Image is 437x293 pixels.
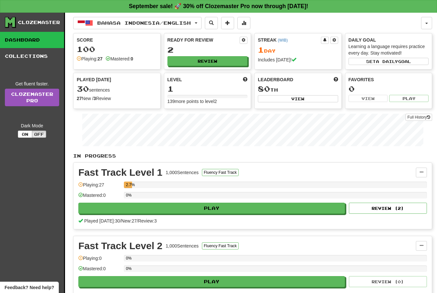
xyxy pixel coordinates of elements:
[349,76,429,83] div: Favorites
[258,95,338,102] button: View
[258,84,270,93] span: 80
[349,37,429,43] div: Daily Goal
[78,168,163,177] div: Fast Track Level 1
[5,81,59,87] div: Get fluent faster.
[138,218,157,223] span: Review: 3
[376,59,398,64] span: a daily
[32,131,46,138] button: Off
[349,276,427,287] button: Review (0)
[166,243,199,249] div: 1,000 Sentences
[84,218,120,223] span: Played [DATE]: 30
[258,37,321,43] div: Streak
[278,38,287,43] a: (WIB)
[243,76,247,83] span: Score more points to level up
[258,45,264,54] span: 1
[258,85,338,93] div: th
[167,85,248,93] div: 1
[258,76,293,83] span: Leaderboard
[73,153,432,159] p: In Progress
[166,169,199,176] div: 1,000 Sentences
[78,182,121,192] div: Playing: 27
[167,56,248,66] button: Review
[5,89,59,106] a: ClozemasterPro
[349,203,427,214] button: Review (2)
[18,19,60,26] div: Clozemaster
[97,20,191,26] span: Bahasa Indonesia / English
[73,17,202,29] button: Bahasa Indonesia/English
[77,37,157,43] div: Score
[77,56,102,62] div: Playing:
[202,169,239,176] button: Fluency Fast Track
[167,46,248,54] div: 2
[258,57,338,63] div: Includes [DATE]!
[5,122,59,129] div: Dark Mode
[131,56,133,61] strong: 0
[349,85,429,93] div: 0
[389,95,429,102] button: Play
[237,17,250,29] button: More stats
[78,203,345,214] button: Play
[349,58,429,65] button: Seta dailygoal
[120,218,121,223] span: /
[5,284,54,291] span: Open feedback widget
[121,218,137,223] span: New: 27
[78,241,163,251] div: Fast Track Level 2
[126,182,132,188] div: 2.7%
[78,265,121,276] div: Mastered: 0
[334,76,338,83] span: This week in points, UTC
[137,218,138,223] span: /
[405,114,432,121] button: Full History
[221,17,234,29] button: Add sentence to collection
[258,46,338,54] div: Day
[205,17,218,29] button: Search sentences
[202,242,239,249] button: Fluency Fast Track
[349,43,429,56] div: Learning a language requires practice every day. Stay motivated!
[98,56,103,61] strong: 27
[77,85,157,93] div: sentences
[77,45,157,53] div: 100
[106,56,133,62] div: Mastered:
[78,255,121,266] div: Playing: 0
[77,96,82,101] strong: 27
[349,95,388,102] button: View
[167,37,240,43] div: Ready for Review
[78,276,345,287] button: Play
[93,96,96,101] strong: 3
[129,3,308,9] strong: September sale! 🚀 30% off Clozemaster Pro now through [DATE]!
[77,95,157,102] div: New / Review
[77,76,111,83] span: Played [DATE]
[18,131,32,138] button: On
[77,84,89,93] span: 30
[78,192,121,203] div: Mastered: 0
[167,98,248,105] div: 139 more points to level 2
[167,76,182,83] span: Level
